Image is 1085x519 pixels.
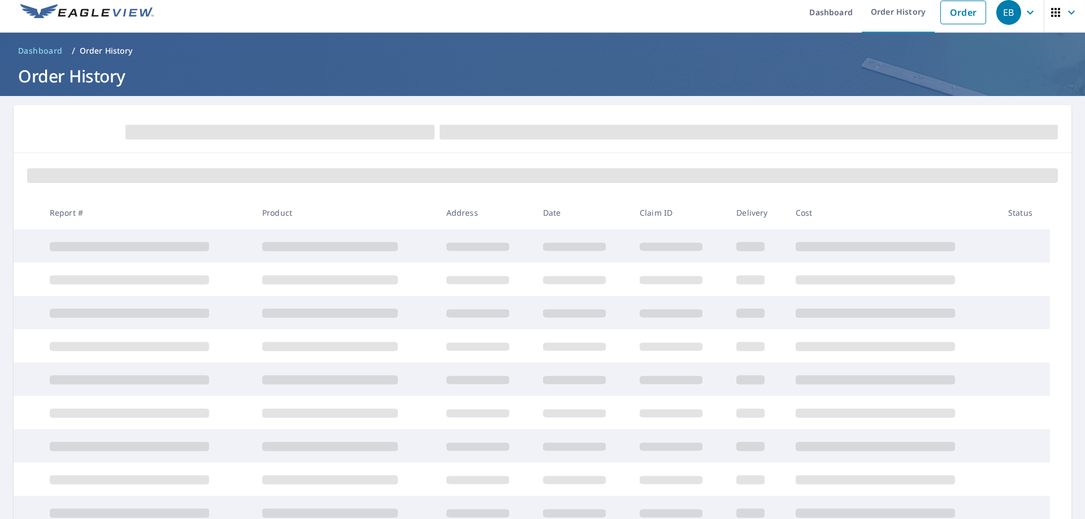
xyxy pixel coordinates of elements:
img: EV Logo [20,4,154,21]
th: Status [999,196,1050,229]
li: / [72,44,75,58]
a: Dashboard [14,42,67,60]
th: Report # [41,196,253,229]
span: Dashboard [18,45,63,56]
p: Order History [80,45,133,56]
th: Product [253,196,437,229]
th: Address [437,196,534,229]
nav: breadcrumb [14,42,1071,60]
h1: Order History [14,64,1071,88]
th: Date [534,196,631,229]
a: Order [940,1,986,24]
th: Claim ID [631,196,727,229]
th: Cost [787,196,999,229]
th: Delivery [727,196,786,229]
